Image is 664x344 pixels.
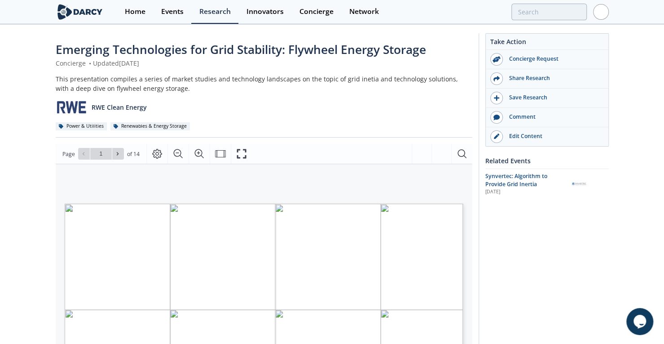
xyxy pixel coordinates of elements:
[56,4,105,20] img: logo-wide.svg
[503,74,603,82] div: Share Research
[485,172,609,196] a: Synvertec: Algorithm to Provide Grid Inertia [DATE] Synvertec
[511,4,587,20] input: Advanced Search
[571,176,587,192] img: Synvertec
[161,8,184,15] div: Events
[503,55,603,63] div: Concierge Request
[349,8,379,15] div: Network
[199,8,231,15] div: Research
[56,122,107,130] div: Power & Utilities
[56,58,472,68] div: Concierge Updated [DATE]
[486,127,608,146] a: Edit Content
[299,8,334,15] div: Concierge
[485,172,547,188] span: Synvertec: Algorithm to Provide Grid Inertia
[110,122,190,130] div: Renewables & Energy Storage
[503,94,603,102] div: Save Research
[593,4,609,20] img: Profile
[92,103,147,112] p: RWE Clean Energy
[626,308,655,335] iframe: chat widget
[56,41,426,58] span: Emerging Technologies for Grid Stability: Flywheel Energy Storage
[485,188,565,196] div: [DATE]
[503,113,603,121] div: Comment
[246,8,284,15] div: Innovators
[503,132,603,140] div: Edit Content
[56,74,472,93] div: This presentation compiles a series of market studies and technology landscapes on the topic of g...
[125,8,145,15] div: Home
[486,37,608,50] div: Take Action
[88,59,93,67] span: •
[485,153,609,169] div: Related Events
